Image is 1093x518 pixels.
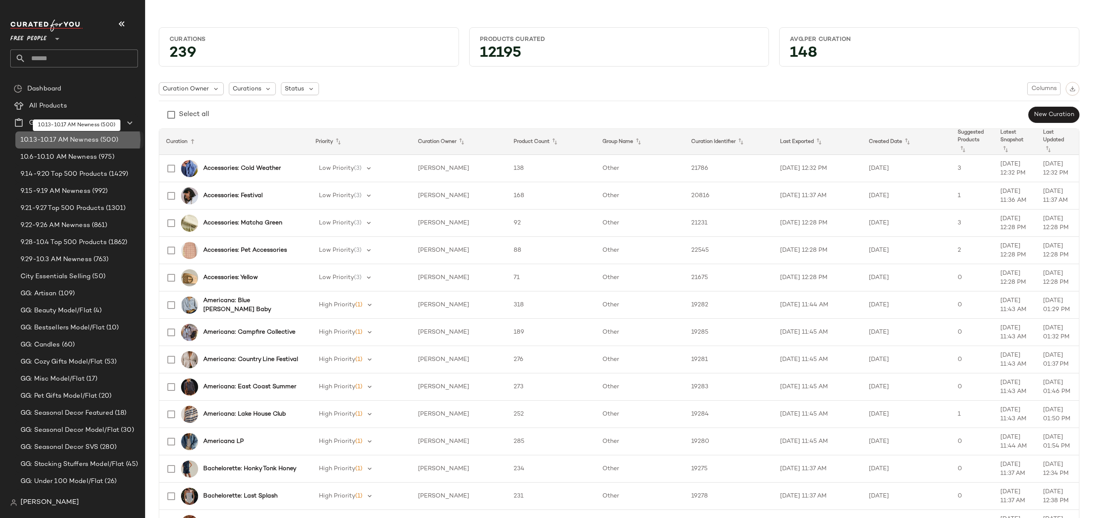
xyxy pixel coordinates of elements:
[951,182,994,210] td: 1
[103,357,117,367] span: (53)
[862,210,951,237] td: [DATE]
[90,221,108,230] span: (861)
[319,247,354,253] span: Low Priority
[309,129,411,155] th: Priority
[1036,319,1079,346] td: [DATE] 01:32 PM
[596,291,684,319] td: Other
[994,455,1036,483] td: [DATE] 11:37 AM
[862,155,951,182] td: [DATE]
[10,499,17,506] img: svg%3e
[1031,85,1057,92] span: Columns
[994,155,1036,182] td: [DATE] 12:32 PM
[773,210,862,237] td: [DATE] 12:28 PM
[181,187,198,204] img: 101744142_095_a
[951,264,994,291] td: 0
[14,84,22,93] img: svg%3e
[85,118,99,128] span: (25)
[20,186,91,196] span: 9.15-9.19 AM Newness
[20,272,91,282] span: City Essentials Selling
[203,164,281,173] b: Accessories: Cold Weather
[1036,483,1079,510] td: [DATE] 12:38 PM
[507,264,596,291] td: 71
[684,319,773,346] td: 19285
[107,238,128,247] span: (1862)
[203,246,287,255] b: Accessories: Pet Accessories
[596,210,684,237] td: Other
[105,323,119,333] span: (10)
[773,483,862,510] td: [DATE] 11:37 AM
[71,494,88,503] span: (227)
[773,373,862,401] td: [DATE] 11:45 AM
[113,408,127,418] span: (18)
[355,411,362,417] span: (1)
[354,274,362,281] span: (3)
[684,155,773,182] td: 21786
[507,401,596,428] td: 252
[684,428,773,455] td: 19280
[862,264,951,291] td: [DATE]
[994,346,1036,373] td: [DATE] 11:43 AM
[684,237,773,264] td: 22545
[203,218,282,227] b: Accessories: Matcha Green
[507,210,596,237] td: 92
[994,428,1036,455] td: [DATE] 11:44 AM
[181,242,198,259] img: 95815080_004_b
[355,466,362,472] span: (1)
[181,406,198,423] img: 83674770_024_a
[27,84,61,94] span: Dashboard
[1034,111,1074,118] span: New Curation
[355,302,362,308] span: (1)
[10,29,47,44] span: Free People
[20,498,79,508] span: [PERSON_NAME]
[20,221,90,230] span: 9.22-9.26 AM Newness
[107,169,129,179] span: (1429)
[98,442,117,452] span: (280)
[773,264,862,291] td: [DATE] 12:28 PM
[319,411,355,417] span: High Priority
[411,455,507,483] td: [PERSON_NAME]
[596,401,684,428] td: Other
[411,346,507,373] td: [PERSON_NAME]
[20,323,105,333] span: GG: Bestsellers Model/Flat
[1029,107,1079,123] button: New Curation
[1036,129,1079,155] th: Last Updated
[951,401,994,428] td: 1
[354,165,362,172] span: (3)
[684,129,773,155] th: Curation Identifier
[92,306,102,316] span: (4)
[1036,237,1079,264] td: [DATE] 12:28 PM
[994,129,1036,155] th: Latest Snapshot
[480,35,759,44] div: Products Curated
[994,483,1036,510] td: [DATE] 11:37 AM
[507,129,596,155] th: Product Count
[411,237,507,264] td: [PERSON_NAME]
[1036,428,1079,455] td: [DATE] 01:54 PM
[1070,86,1075,92] img: svg%3e
[596,237,684,264] td: Other
[181,433,198,450] img: 96191242_040_g
[97,391,111,401] span: (20)
[951,129,994,155] th: Suggested Products
[596,129,684,155] th: Group Name
[20,374,85,384] span: GG: Misc Model/Flat
[1036,210,1079,237] td: [DATE] 12:28 PM
[994,237,1036,264] td: [DATE] 12:28 PM
[790,35,1069,44] div: Avg.per Curation
[994,264,1036,291] td: [DATE] 12:28 PM
[181,160,198,177] img: 104274493_040_0
[20,152,97,162] span: 10.6-10.10 AM Newness
[20,442,98,452] span: GG: Seasonal Decor SVS
[411,319,507,346] td: [PERSON_NAME]
[319,220,354,226] span: Low Priority
[862,237,951,264] td: [DATE]
[507,428,596,455] td: 285
[354,220,362,226] span: (3)
[20,238,107,247] span: 9.28-10.4 Top 500 Products
[319,192,354,199] span: Low Priority
[20,340,60,350] span: GG: Candles
[20,169,107,179] span: 9.14-9.20 Top 500 Products
[994,291,1036,319] td: [DATE] 11:43 AM
[163,84,209,93] span: Curation Owner
[203,382,296,391] b: Americana: East Coast Summer
[951,483,994,510] td: 0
